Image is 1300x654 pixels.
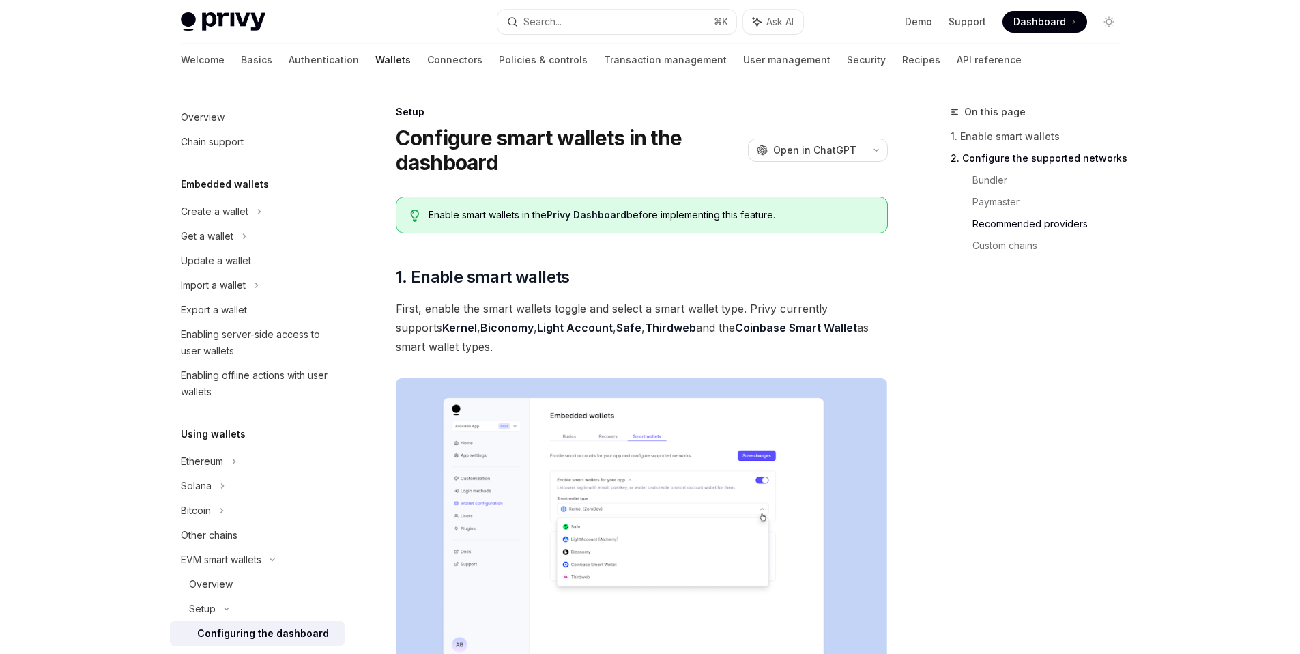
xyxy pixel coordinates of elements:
[497,10,736,34] button: Search...⌘K
[547,209,626,221] a: Privy Dashboard
[181,134,244,150] div: Chain support
[396,105,888,119] div: Setup
[181,12,265,31] img: light logo
[181,253,251,269] div: Update a wallet
[181,228,233,244] div: Get a wallet
[181,367,336,400] div: Enabling offline actions with user wallets
[170,322,345,363] a: Enabling server-side access to user wallets
[181,527,237,543] div: Other chains
[181,277,246,294] div: Import a wallet
[523,14,562,30] div: Search...
[442,321,477,335] a: Kernel
[181,502,211,519] div: Bitcoin
[170,248,345,273] a: Update a wallet
[902,44,940,76] a: Recipes
[972,235,1131,257] a: Custom chains
[743,10,803,34] button: Ask AI
[181,552,261,568] div: EVM smart wallets
[427,44,482,76] a: Connectors
[773,143,856,157] span: Open in ChatGPT
[964,104,1026,120] span: On this page
[189,576,233,593] div: Overview
[905,15,932,29] a: Demo
[972,213,1131,235] a: Recommended providers
[951,126,1131,147] a: 1. Enable smart wallets
[396,266,570,288] span: 1. Enable smart wallets
[181,426,246,442] h5: Using wallets
[197,625,329,642] div: Configuring the dashboard
[396,299,888,356] span: First, enable the smart wallets toggle and select a smart wallet type. Privy currently supports ,...
[170,130,345,154] a: Chain support
[972,169,1131,191] a: Bundler
[181,478,212,494] div: Solana
[1013,15,1066,29] span: Dashboard
[949,15,986,29] a: Support
[537,321,613,335] a: Light Account
[181,203,248,220] div: Create a wallet
[1002,11,1087,33] a: Dashboard
[181,109,225,126] div: Overview
[170,621,345,646] a: Configuring the dashboard
[847,44,886,76] a: Security
[748,139,865,162] button: Open in ChatGPT
[396,126,742,175] h1: Configure smart wallets in the dashboard
[181,176,269,193] h5: Embedded wallets
[604,44,727,76] a: Transaction management
[735,321,857,335] a: Coinbase Smart Wallet
[375,44,411,76] a: Wallets
[1098,11,1120,33] button: Toggle dark mode
[181,44,225,76] a: Welcome
[181,453,223,470] div: Ethereum
[170,298,345,322] a: Export a wallet
[951,147,1131,169] a: 2. Configure the supported networks
[429,208,873,222] span: Enable smart wallets in the before implementing this feature.
[170,105,345,130] a: Overview
[410,210,420,222] svg: Tip
[616,321,641,335] a: Safe
[170,523,345,548] a: Other chains
[289,44,359,76] a: Authentication
[480,321,534,335] a: Biconomy
[170,572,345,597] a: Overview
[170,363,345,404] a: Enabling offline actions with user wallets
[189,601,216,617] div: Setup
[499,44,588,76] a: Policies & controls
[957,44,1022,76] a: API reference
[766,15,794,29] span: Ask AI
[181,302,247,318] div: Export a wallet
[181,326,336,359] div: Enabling server-side access to user wallets
[241,44,272,76] a: Basics
[645,321,696,335] a: Thirdweb
[743,44,830,76] a: User management
[972,191,1131,213] a: Paymaster
[714,16,728,27] span: ⌘ K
